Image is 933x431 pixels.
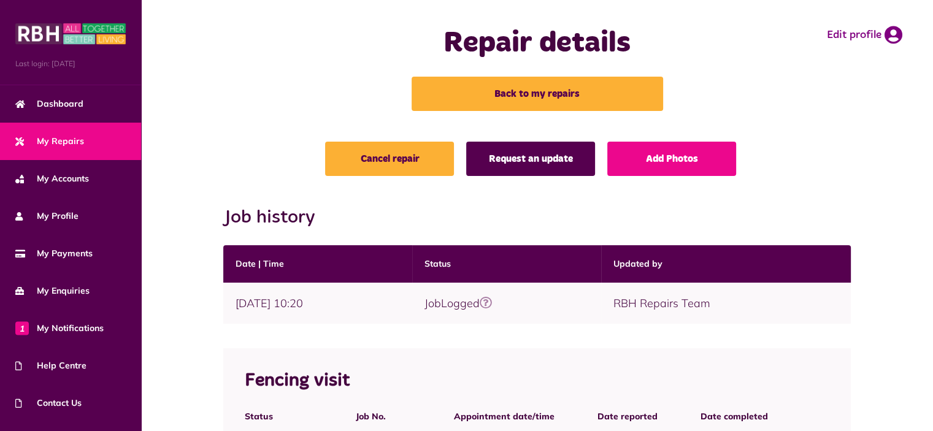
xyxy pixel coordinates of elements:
[245,372,350,390] span: Fencing visit
[15,210,79,223] span: My Profile
[325,142,454,176] a: Cancel repair
[601,245,851,283] th: Updated by
[701,410,768,423] span: Date completed
[245,410,313,423] span: Status
[15,97,83,110] span: Dashboard
[15,321,29,335] span: 1
[601,283,851,324] td: RBH Repairs Team
[15,172,89,185] span: My Accounts
[15,284,90,297] span: My Enquiries
[15,21,126,46] img: MyRBH
[466,142,595,176] a: Request an update
[412,283,601,324] td: JobLogged
[15,58,126,69] span: Last login: [DATE]
[15,397,82,410] span: Contact Us
[356,410,411,423] span: Job No.
[607,142,736,176] a: Add Photos
[15,247,93,260] span: My Payments
[15,135,84,148] span: My Repairs
[454,410,555,423] span: Appointment date/time
[827,26,902,44] a: Edit profile
[223,245,412,283] th: Date | Time
[223,207,850,229] h2: Job history
[412,77,663,111] a: Back to my repairs
[15,359,86,372] span: Help Centre
[351,26,723,61] h1: Repair details
[15,322,104,335] span: My Notifications
[597,410,658,423] span: Date reported
[412,245,601,283] th: Status
[223,283,412,324] td: [DATE] 10:20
